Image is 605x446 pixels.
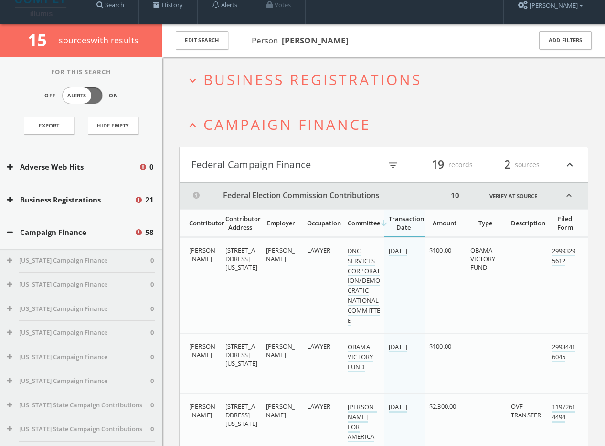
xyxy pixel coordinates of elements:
div: Contributor Address [225,214,256,232]
a: 29934416045 [552,342,576,362]
span: 0 [150,256,154,265]
button: [US_STATE] Campaign Finance [7,304,150,314]
i: expand_less [550,183,588,209]
a: [DATE] [389,246,408,256]
button: [US_STATE] Campaign Finance [7,376,150,386]
button: Campaign Finance [7,227,134,238]
span: 0 [150,352,154,362]
a: Verify at source [477,183,550,209]
span: 0 [149,161,154,172]
span: 0 [150,328,154,338]
span: -- [511,342,515,350]
a: DNC SERVICES CORPORATION/DEMOCRATIC NATIONAL COMMITTEE [348,246,380,326]
div: Description [511,219,541,227]
a: [PERSON_NAME] FOR AMERICA [348,403,377,442]
a: 29993295612 [552,246,576,266]
span: 19 [427,156,448,173]
span: LAWYER [307,342,331,350]
span: [PERSON_NAME] [266,402,295,419]
a: OBAMA VICTORY FUND [348,342,373,372]
div: Amount [429,219,460,227]
span: [STREET_ADDRESS][US_STATE] [225,246,257,272]
span: Person [252,35,349,46]
button: Adverse Web Hits [7,161,138,172]
span: $100.00 [429,342,451,350]
span: For This Search [44,67,118,77]
span: OVF TRANSFER [511,402,541,419]
a: Export [24,117,74,135]
span: 0 [150,401,154,410]
a: 11972614494 [552,403,576,423]
span: $100.00 [429,246,451,255]
span: [STREET_ADDRESS][US_STATE] [225,342,257,368]
button: [US_STATE] State Campaign Contributions [7,425,150,434]
button: [US_STATE] Campaign Finance [7,328,150,338]
span: -- [470,342,474,350]
span: 21 [145,194,154,205]
span: Campaign Finance [203,115,371,134]
span: On [109,92,118,100]
span: 2 [500,156,515,173]
button: [US_STATE] Campaign Finance [7,256,150,265]
button: Federal Election Commission Contributions [180,183,448,209]
div: Contributor [189,219,215,227]
i: arrow_downward [379,218,389,228]
span: LAWYER [307,402,331,411]
div: Filed Form [552,214,579,232]
span: Off [44,92,56,100]
button: Business Registrations [7,194,134,205]
i: expand_more [186,74,199,87]
span: 58 [145,227,154,238]
span: [PERSON_NAME] [189,402,215,419]
span: [PERSON_NAME] [189,246,215,263]
button: [US_STATE] Campaign Finance [7,352,150,362]
span: 0 [150,304,154,314]
span: -- [511,246,515,255]
a: [DATE] [389,403,408,413]
span: [PERSON_NAME] [266,246,295,263]
span: 0 [150,425,154,434]
span: 0 [150,376,154,386]
b: [PERSON_NAME] [282,35,349,46]
button: expand_lessCampaign Finance [186,117,588,132]
div: Type [470,219,501,227]
div: Employer [266,219,297,227]
button: Hide Empty [88,117,138,135]
span: 15 [28,29,55,51]
span: Business Registrations [203,70,422,89]
div: sources [482,157,540,173]
span: OBAMA VICTORY FUND [470,246,496,272]
span: $2,300.00 [429,402,456,411]
span: LAWYER [307,246,331,255]
div: records [415,157,473,173]
button: [US_STATE] Campaign Finance [7,280,150,289]
span: [STREET_ADDRESS][US_STATE] [225,402,257,428]
button: Federal Campaign Finance [191,157,382,173]
i: expand_less [186,119,199,132]
button: expand_moreBusiness Registrations [186,72,588,87]
span: [PERSON_NAME] [266,342,295,359]
i: expand_less [563,157,576,173]
button: [US_STATE] State Campaign Contributions [7,401,150,410]
span: source s with results [59,34,139,46]
div: Occupation [307,219,338,227]
span: -- [470,402,474,411]
div: Committee [348,219,378,227]
button: Edit Search [176,31,228,50]
i: filter_list [388,160,398,170]
span: 0 [150,280,154,289]
button: Add Filters [539,31,592,50]
span: [PERSON_NAME] [189,342,215,359]
div: Transaction Date [389,214,419,232]
a: [DATE] [389,342,408,352]
div: 10 [448,183,462,209]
